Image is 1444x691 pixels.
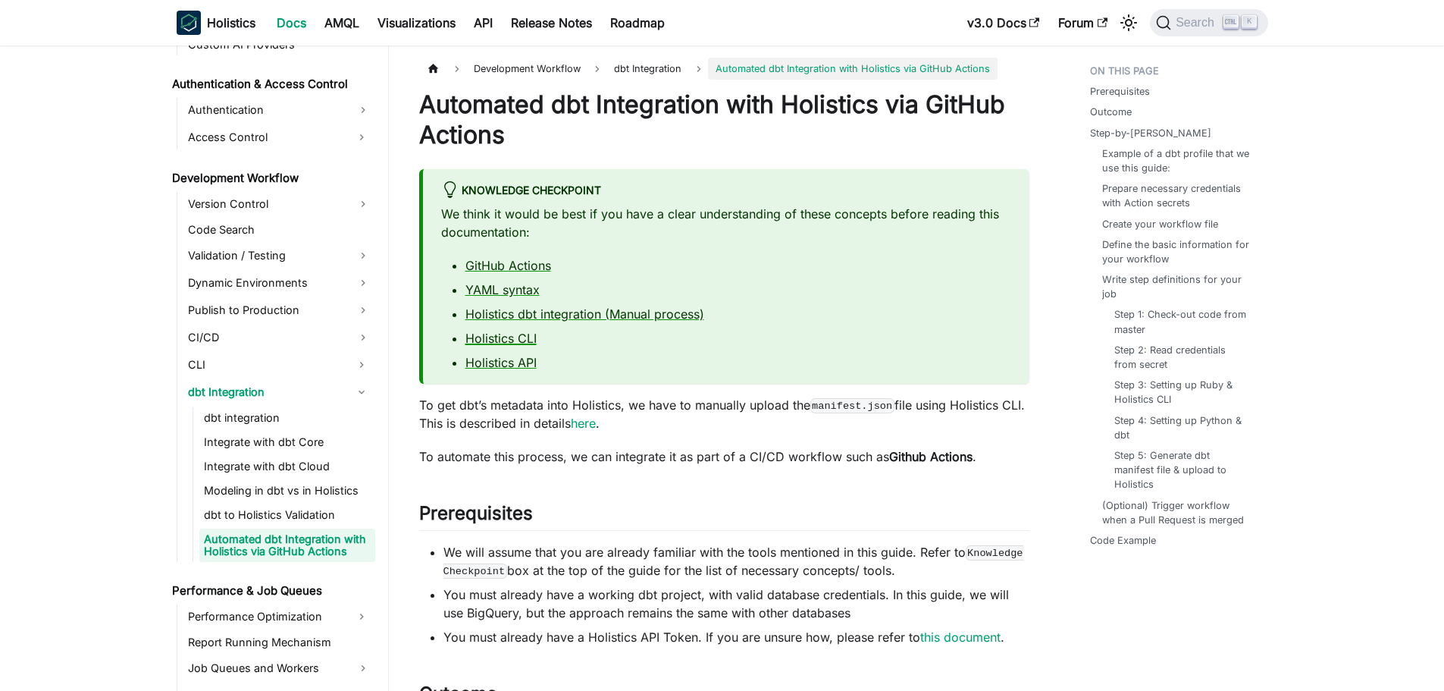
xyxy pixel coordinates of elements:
div: Knowledge Checkpoint [441,181,1011,201]
a: Authentication & Access Control [168,74,375,95]
button: Expand sidebar category 'CLI' [348,353,375,377]
a: this document [920,630,1001,645]
a: Performance Optimization [183,605,348,629]
a: CLI [183,353,348,377]
button: Search (Ctrl+K) [1150,9,1267,36]
nav: Docs sidebar [161,46,389,691]
a: Publish to Production [183,298,375,322]
a: Holistics CLI [465,331,537,346]
button: Switch between dark and light mode (currently light mode) [1117,11,1141,35]
a: Write step definitions for your job [1102,272,1253,301]
a: Access Control [183,125,348,149]
span: Search [1171,16,1223,30]
a: HolisticsHolistics [177,11,255,35]
span: Automated dbt Integration with Holistics via GitHub Actions [708,58,998,80]
span: Development Workflow [466,58,588,80]
a: AMQL [315,11,368,35]
a: Docs [268,11,315,35]
a: Automated dbt Integration with Holistics via GitHub Actions [199,529,375,562]
a: Release Notes [502,11,601,35]
a: (Optional) Trigger workflow when a Pull Request is merged [1102,498,1253,527]
li: You must already have a working dbt project, with valid database credentials. In this guide, we w... [443,586,1029,622]
a: dbt integration [199,407,375,429]
button: Collapse sidebar category 'dbt Integration' [348,380,375,404]
a: Prerequisites [1090,84,1150,99]
a: Job Queues and Workers [183,656,375,680]
h2: Prerequisites [419,502,1029,531]
a: Authentication [183,98,375,122]
a: Forum [1049,11,1117,35]
a: Step 2: Read credentials from secret [1114,343,1247,372]
a: YAML syntax [465,282,540,297]
p: To get dbt’s metadata into Holistics, we have to manually upload the file using Holistics CLI. Th... [419,396,1029,432]
strong: Github Actions [889,449,973,464]
a: Step 1: Check-out code from master [1114,307,1247,336]
a: Prepare necessary credentials with Action secrets [1102,181,1253,210]
a: dbt Integration [606,58,689,80]
a: Step 3: Setting up Ruby & Holistics CLI [1114,378,1247,407]
a: Holistics API [465,355,537,370]
a: Outcome [1090,105,1132,119]
a: v3.0 Docs [958,11,1049,35]
a: Version Control [183,192,375,216]
a: Example of a dbt profile that we use this guide: [1102,146,1253,175]
b: Holistics [207,14,255,32]
button: Expand sidebar category 'Access Control' [348,125,375,149]
a: Roadmap [601,11,674,35]
a: CI/CD [183,325,375,350]
a: Validation / Testing [183,243,375,268]
h1: Automated dbt Integration with Holistics via GitHub Actions [419,90,1029,150]
a: Report Running Mechanism [183,632,375,653]
a: Development Workflow [168,168,375,189]
a: Code Search [183,219,375,240]
a: Integrate with dbt Core [199,432,375,453]
a: Integrate with dbt Cloud [199,456,375,477]
span: dbt Integration [614,63,681,74]
a: Performance & Job Queues [168,580,375,601]
a: Code Example [1090,533,1156,548]
li: We will assume that you are already familiar with the tools mentioned in this guide. Refer to box... [443,543,1029,579]
p: To automate this process, we can integrate it as part of a CI/CD workflow such as . [419,448,1029,466]
a: GitHub Actions [465,258,551,273]
a: Step 5: Generate dbt manifest file & upload to Holistics [1114,448,1247,492]
a: dbt Integration [183,380,348,404]
a: Home page [419,58,448,80]
button: Expand sidebar category 'Performance Optimization' [348,605,375,629]
a: Step 4: Setting up Python & dbt [1114,413,1247,442]
a: Create your workflow file [1102,217,1218,231]
nav: Breadcrumbs [419,58,1029,80]
a: Dynamic Environments [183,271,375,295]
a: Define the basic information for your workflow [1102,237,1253,266]
a: Modeling in dbt vs in Holistics [199,480,375,501]
a: API [465,11,502,35]
a: dbt to Holistics Validation [199,504,375,526]
code: manifest.json [810,398,894,413]
p: We think it would be best if you have a clear understanding of these concepts before reading this... [441,205,1011,241]
a: Holistics dbt integration (Manual process) [465,306,704,322]
a: Visualizations [368,11,465,35]
li: You must already have a Holistics API Token. If you are unsure how, please refer to . [443,628,1029,646]
kbd: K [1242,15,1257,29]
a: Step-by-[PERSON_NAME] [1090,126,1211,140]
img: Holistics [177,11,201,35]
a: here [571,416,596,431]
